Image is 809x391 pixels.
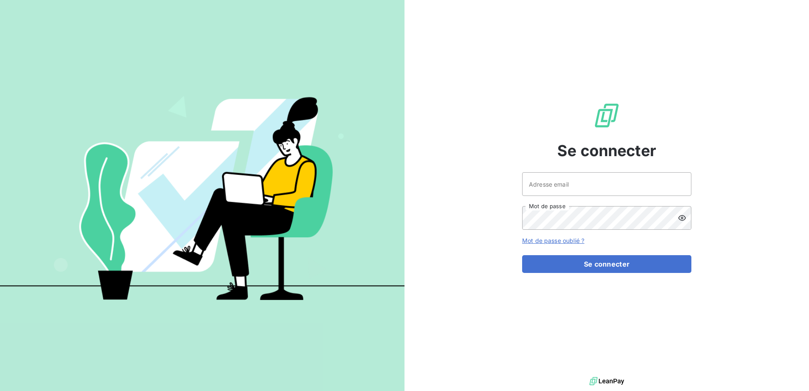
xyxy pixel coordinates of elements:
[522,237,584,244] a: Mot de passe oublié ?
[522,172,691,196] input: placeholder
[522,255,691,273] button: Se connecter
[589,375,624,388] img: logo
[593,102,620,129] img: Logo LeanPay
[557,139,656,162] span: Se connecter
